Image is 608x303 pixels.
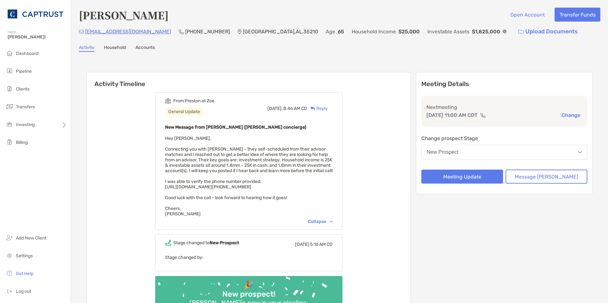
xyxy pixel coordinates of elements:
img: Reply icon [310,106,315,111]
p: Stage changed by: [165,253,333,261]
img: Email Icon [79,30,84,34]
img: get-help icon [6,269,13,277]
div: New prospect! [220,290,278,299]
p: [GEOGRAPHIC_DATA] , AL , 35210 [243,28,318,36]
span: Clients [16,86,30,92]
img: button icon [518,30,524,34]
img: clients icon [6,85,13,92]
div: 🎉 [241,280,256,290]
span: Log out [16,289,31,294]
img: add_new_client icon [6,234,13,241]
p: $1,825,000 [472,28,500,36]
img: communication type [480,113,486,118]
img: logout icon [6,287,13,295]
span: Dashboard [16,51,38,56]
span: Transfers [16,104,35,110]
b: New Prospect [210,240,239,246]
a: Accounts [135,45,155,52]
h4: [PERSON_NAME] [79,8,169,22]
img: Chevron icon [330,220,333,222]
span: Investing [16,122,35,127]
img: Open dropdown arrow [578,151,582,153]
img: CAPTRUST Logo [8,3,63,25]
div: From Preston at Zoe [173,98,214,104]
p: Change prospect Stage [421,134,587,142]
p: Investable Assets [427,28,469,36]
img: pipeline icon [6,67,13,75]
img: Phone Icon [179,29,184,34]
button: Meeting Update [421,170,503,184]
img: transfers icon [6,103,13,110]
button: Open Account [505,8,549,22]
span: Hey [PERSON_NAME], Connecting you with [PERSON_NAME] - they self-scheduled from their advisor mat... [165,136,333,217]
img: investing icon [6,120,13,128]
p: Next meeting [426,103,582,111]
span: 8:46 AM CD [283,106,307,111]
span: [DATE] [295,242,309,247]
p: [PHONE_NUMBER] [185,28,230,36]
p: 65 [338,28,344,36]
p: [DATE] 11:00 AM CDT [426,111,478,119]
img: Event icon [165,98,171,104]
div: Collapse [308,219,333,224]
a: Household [104,45,126,52]
button: Transfer Funds [555,8,600,22]
button: New Prospect [421,145,587,159]
span: [PERSON_NAME]! [8,34,67,40]
p: [EMAIL_ADDRESS][DOMAIN_NAME] [85,28,171,36]
div: Stage changed to [173,240,239,246]
b: New Message from [PERSON_NAME] ([PERSON_NAME] concierge) [165,125,306,130]
span: Add New Client [16,235,46,241]
img: Location Icon [238,29,242,34]
span: Billing [16,140,28,145]
button: Change [560,112,582,118]
div: New Prospect [427,149,459,155]
span: Settings [16,253,33,259]
img: Event icon [165,240,171,246]
span: 5:16 AM CD [310,242,333,247]
p: $25,000 [398,28,420,36]
span: [DATE], [267,106,282,111]
a: Activity [79,45,94,52]
img: settings icon [6,252,13,259]
button: Message [PERSON_NAME] [506,170,587,184]
p: Meeting Details [421,80,587,88]
p: Age [326,28,335,36]
span: Pipeline [16,69,32,74]
span: Get Help [16,271,33,276]
div: Reply [307,105,328,112]
div: General Update [165,108,203,116]
img: Info Icon [503,30,507,33]
p: Household Income [352,28,396,36]
a: Upload Documents [514,25,582,38]
h6: Activity Timeline [87,72,411,88]
img: billing icon [6,138,13,146]
img: dashboard icon [6,49,13,57]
